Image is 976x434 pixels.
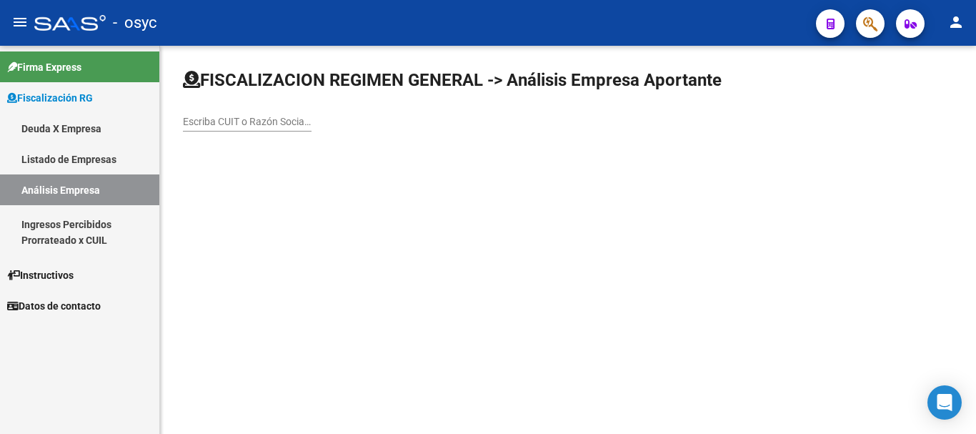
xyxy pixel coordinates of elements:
[11,14,29,31] mat-icon: menu
[183,69,722,92] h1: FISCALIZACION REGIMEN GENERAL -> Análisis Empresa Aportante
[947,14,965,31] mat-icon: person
[113,7,157,39] span: - osyc
[7,59,81,75] span: Firma Express
[7,298,101,314] span: Datos de contacto
[7,90,93,106] span: Fiscalización RG
[7,267,74,283] span: Instructivos
[927,385,962,420] div: Open Intercom Messenger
